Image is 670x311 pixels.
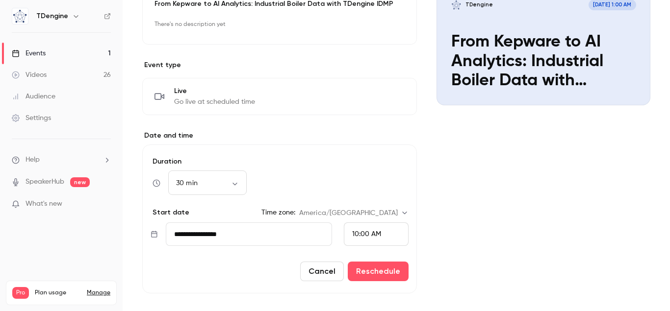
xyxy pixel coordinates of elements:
[142,60,417,70] p: Event type
[12,287,29,299] span: Pro
[26,199,62,209] span: What's new
[155,17,405,32] p: There's no description yet
[348,262,409,281] button: Reschedule
[142,131,417,141] label: Date and time
[344,222,409,246] div: From
[12,113,51,123] div: Settings
[35,289,81,297] span: Plan usage
[352,231,381,238] span: 10:00 AM
[300,262,344,281] button: Cancel
[26,155,40,165] span: Help
[12,92,55,101] div: Audience
[26,177,64,187] a: SpeakerHub
[70,177,90,187] span: new
[12,155,111,165] li: help-dropdown-opener
[12,70,47,80] div: Videos
[151,208,189,217] p: Start date
[87,289,110,297] a: Manage
[12,8,28,24] img: TDengine
[36,11,68,21] h6: TDengine
[151,157,409,167] label: Duration
[12,48,46,58] div: Events
[299,208,409,218] div: America/[GEOGRAPHIC_DATA]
